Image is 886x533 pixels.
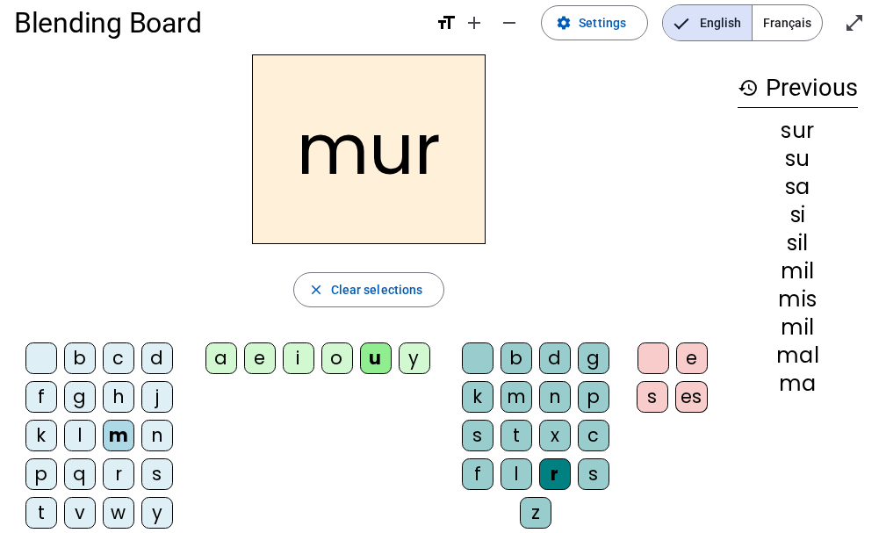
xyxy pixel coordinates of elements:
[252,54,486,244] h2: mur
[637,381,668,413] div: s
[360,342,392,374] div: u
[499,12,520,33] mat-icon: remove
[103,497,134,529] div: w
[738,205,858,226] div: si
[492,5,527,40] button: Decrease font size
[539,381,571,413] div: n
[293,272,445,307] button: Clear selections
[244,342,276,374] div: e
[539,420,571,451] div: x
[675,381,708,413] div: es
[283,342,314,374] div: i
[578,342,609,374] div: g
[738,176,858,198] div: sa
[321,342,353,374] div: o
[738,148,858,169] div: su
[844,12,865,33] mat-icon: open_in_full
[464,12,485,33] mat-icon: add
[141,381,173,413] div: j
[676,342,708,374] div: e
[308,282,324,298] mat-icon: close
[205,342,237,374] div: a
[462,381,493,413] div: k
[539,458,571,490] div: r
[501,420,532,451] div: t
[501,342,532,374] div: b
[520,497,551,529] div: z
[578,420,609,451] div: c
[141,342,173,374] div: d
[462,458,493,490] div: f
[141,458,173,490] div: s
[541,5,648,40] button: Settings
[738,233,858,254] div: sil
[753,5,822,40] span: Français
[837,5,872,40] button: Enter full screen
[141,420,173,451] div: n
[25,381,57,413] div: f
[103,458,134,490] div: r
[738,120,858,141] div: sur
[738,289,858,310] div: mis
[103,342,134,374] div: c
[556,15,572,31] mat-icon: settings
[103,420,134,451] div: m
[501,458,532,490] div: l
[64,342,96,374] div: b
[64,420,96,451] div: l
[103,381,134,413] div: h
[578,381,609,413] div: p
[141,497,173,529] div: y
[663,5,752,40] span: English
[457,5,492,40] button: Increase font size
[25,420,57,451] div: k
[738,373,858,394] div: ma
[25,458,57,490] div: p
[436,12,457,33] mat-icon: format_size
[738,317,858,338] div: mil
[738,345,858,366] div: mal
[662,4,823,41] mat-button-toggle-group: Language selection
[64,458,96,490] div: q
[399,342,430,374] div: y
[501,381,532,413] div: m
[462,420,493,451] div: s
[578,458,609,490] div: s
[64,497,96,529] div: v
[738,261,858,282] div: mil
[579,12,626,33] span: Settings
[331,279,423,300] span: Clear selections
[25,497,57,529] div: t
[64,381,96,413] div: g
[738,68,858,108] h3: Previous
[539,342,571,374] div: d
[738,77,759,98] mat-icon: history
